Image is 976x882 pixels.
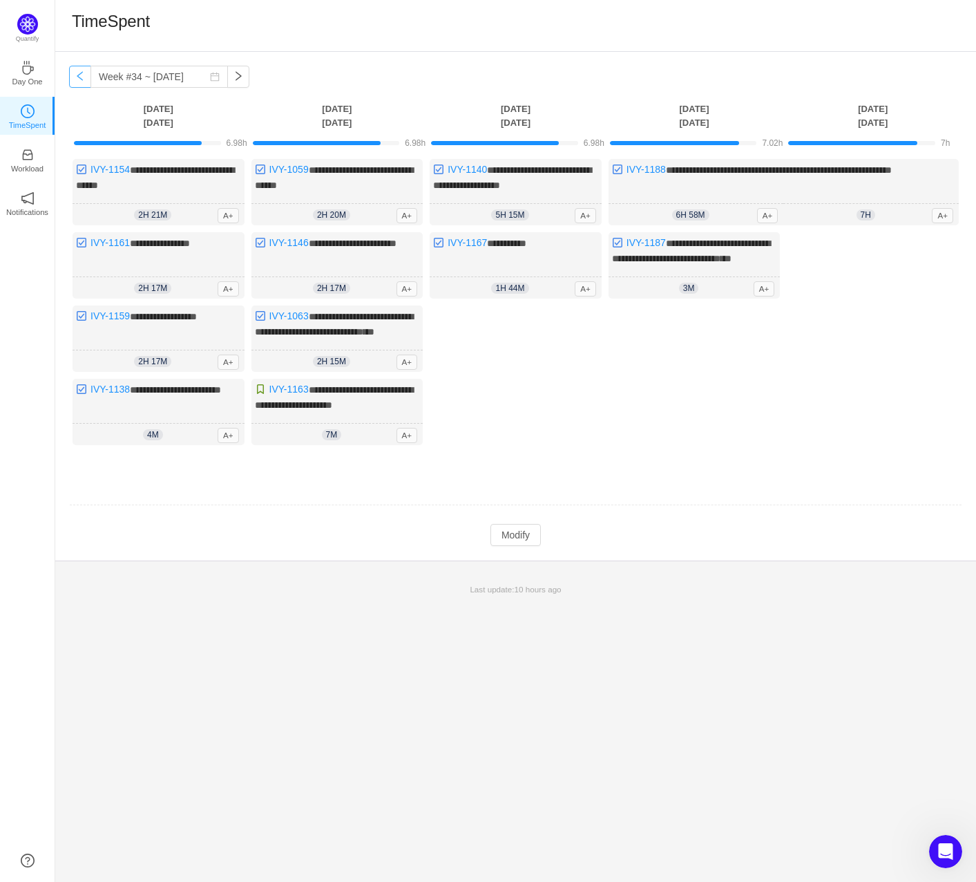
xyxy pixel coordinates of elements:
[626,164,666,175] a: IVY-1188
[134,356,171,367] span: 2h 17m
[90,237,130,248] a: IVY-1161
[941,138,950,148] span: 7h
[17,14,38,35] img: Quantify
[69,66,91,88] button: icon: left
[754,281,775,297] span: A+
[626,237,666,248] a: IVY-1187
[69,102,248,130] th: [DATE] [DATE]
[227,66,249,88] button: icon: right
[757,208,778,223] span: A+
[396,355,418,370] span: A+
[313,209,350,220] span: 2h 20m
[21,61,35,75] i: icon: coffee
[255,310,266,321] img: 10318
[76,384,87,395] img: 10318
[783,102,962,130] th: [DATE] [DATE]
[426,102,605,130] th: [DATE] [DATE]
[11,162,44,175] p: Workload
[433,164,444,175] img: 10318
[490,524,541,546] button: Modify
[313,283,350,294] span: 2h 17m
[134,209,171,220] span: 2h 21m
[255,164,266,175] img: 10318
[227,138,247,148] span: 6.98h
[210,72,220,82] i: icon: calendar
[269,164,309,175] a: IVY-1059
[396,208,418,223] span: A+
[76,310,87,321] img: 10318
[248,102,427,130] th: [DATE] [DATE]
[491,209,528,220] span: 5h 15m
[491,283,528,294] span: 1h 44m
[448,164,487,175] a: IVY-1140
[218,208,239,223] span: A+
[929,835,962,868] iframe: Intercom live chat
[932,208,953,223] span: A+
[575,281,596,297] span: A+
[405,138,425,148] span: 6.98h
[857,209,875,220] span: 7h
[218,281,239,297] span: A+
[612,164,623,175] img: 10318
[12,75,42,88] p: Day One
[269,237,309,248] a: IVY-1146
[396,428,418,443] span: A+
[21,191,35,205] i: icon: notification
[21,148,35,162] i: icon: inbox
[21,196,35,209] a: icon: notificationNotifications
[584,138,604,148] span: 6.98h
[21,109,35,122] a: icon: clock-circleTimeSpent
[470,585,561,594] span: Last update:
[90,384,130,395] a: IVY-1138
[6,206,48,218] p: Notifications
[255,237,266,248] img: 10318
[313,356,350,367] span: 2h 15m
[90,310,130,321] a: IVY-1159
[672,209,709,220] span: 6h 58m
[218,355,239,370] span: A+
[16,35,39,44] p: Quantify
[515,585,562,594] span: 10 hours ago
[9,119,46,131] p: TimeSpent
[90,66,228,88] input: Select a week
[21,854,35,867] a: icon: question-circle
[762,138,783,148] span: 7.02h
[605,102,784,130] th: [DATE] [DATE]
[76,237,87,248] img: 10318
[76,164,87,175] img: 10318
[21,104,35,118] i: icon: clock-circle
[448,237,487,248] a: IVY-1167
[72,11,150,32] h1: TimeSpent
[90,164,130,175] a: IVY-1154
[679,283,699,294] span: 3m
[21,65,35,79] a: icon: coffeeDay One
[612,237,623,248] img: 10318
[396,281,418,297] span: A+
[575,208,596,223] span: A+
[255,384,266,395] img: 10315
[433,237,444,248] img: 10318
[269,310,309,321] a: IVY-1063
[269,384,309,395] a: IVY-1163
[322,429,342,440] span: 7m
[218,428,239,443] span: A+
[143,429,163,440] span: 4m
[21,152,35,166] a: icon: inboxWorkload
[134,283,171,294] span: 2h 17m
